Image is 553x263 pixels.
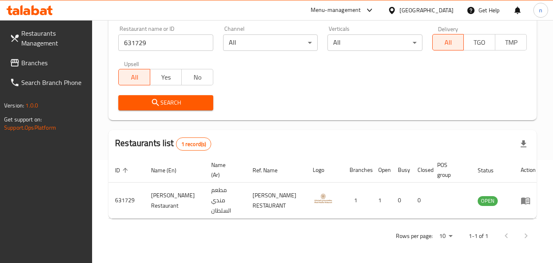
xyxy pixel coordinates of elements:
div: Total records count [176,137,212,151]
a: Restaurants Management [3,23,93,53]
div: Menu [521,196,536,206]
span: Yes [153,71,178,83]
span: POS group [437,160,461,180]
td: 0 [411,183,431,219]
span: Version: [4,100,24,111]
th: Busy [391,158,411,183]
span: Get support on: [4,114,42,125]
span: Search [125,98,206,108]
td: 0 [391,183,411,219]
td: مطعم مندي السلطان [205,183,246,219]
td: 1 [372,183,391,219]
span: Branches [21,58,86,68]
p: 1-1 of 1 [469,231,488,241]
label: Upsell [124,61,139,66]
th: Branches [343,158,372,183]
span: 1.0.0 [25,100,38,111]
span: TMP [499,37,524,48]
span: Restaurants Management [21,28,86,48]
button: Search [118,95,213,110]
div: All [327,34,422,51]
div: Export file [514,134,533,154]
input: Search for restaurant name or ID.. [118,34,213,51]
td: [PERSON_NAME] Restaurant [144,183,205,219]
span: Ref. Name [253,165,288,175]
img: Mandi Al Sultan Restaurant [313,189,333,209]
td: 1 [343,183,372,219]
span: ID [115,165,131,175]
td: 631729 [108,183,144,219]
a: Search Branch Phone [3,73,93,92]
span: Search Branch Phone [21,78,86,87]
h2: Restaurants list [115,137,211,151]
label: Delivery [438,26,458,32]
button: TMP [495,34,527,50]
th: Open [372,158,391,183]
div: [GEOGRAPHIC_DATA] [400,6,454,15]
table: enhanced table [108,158,542,219]
button: TGO [463,34,495,50]
div: Menu-management [311,5,361,15]
p: Rows per page: [396,231,433,241]
span: 1 record(s) [176,140,211,148]
button: Yes [150,69,182,85]
td: [PERSON_NAME] RESTAURANT [246,183,306,219]
div: Rows per page: [436,230,456,242]
span: OPEN [478,196,498,206]
th: Closed [411,158,431,183]
span: No [185,71,210,83]
a: Support.OpsPlatform [4,122,56,133]
th: Logo [306,158,343,183]
a: Branches [3,53,93,73]
button: All [432,34,464,50]
span: All [436,37,461,48]
th: Action [514,158,542,183]
span: All [122,71,147,83]
span: Status [478,165,504,175]
span: n [539,6,542,15]
span: Name (Ar) [211,160,236,180]
button: All [118,69,150,85]
button: No [181,69,213,85]
span: TGO [467,37,492,48]
div: All [223,34,318,51]
div: OPEN [478,196,498,206]
span: Name (En) [151,165,187,175]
